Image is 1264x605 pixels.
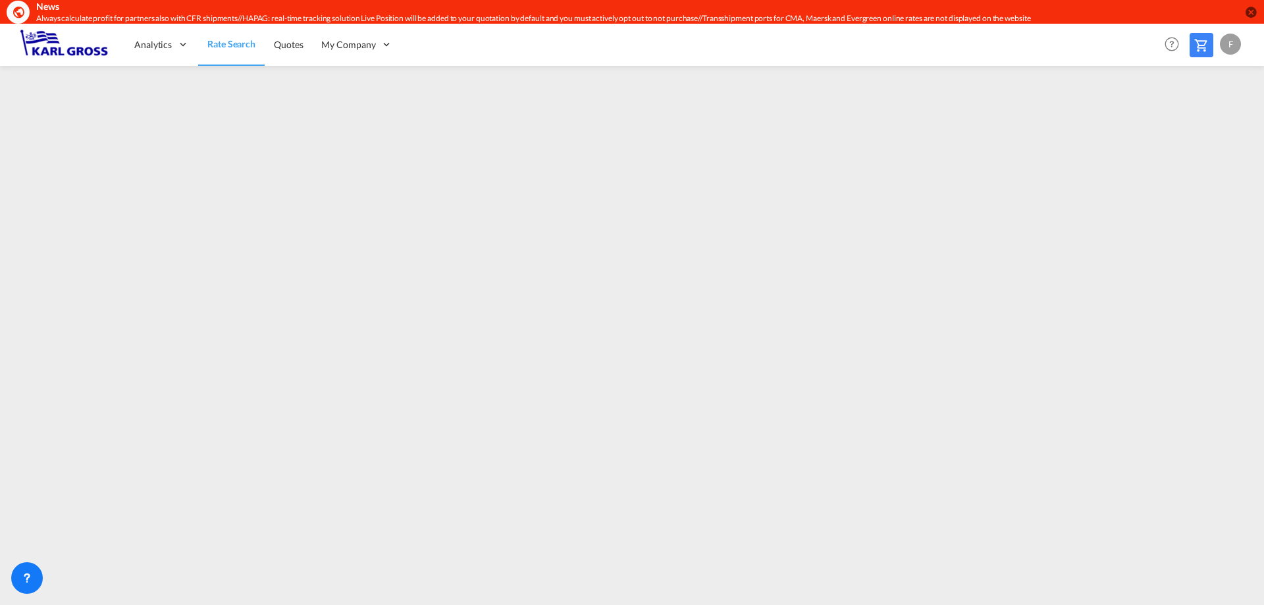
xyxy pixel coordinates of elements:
div: My Company [312,23,402,66]
div: Help [1161,33,1190,57]
div: Analytics [125,23,198,66]
span: Quotes [274,39,303,50]
div: Always calculate profit for partners also with CFR shipments//HAPAG: real-time tracking solution ... [36,13,1070,24]
md-icon: icon-earth [12,5,25,18]
a: Quotes [265,23,312,66]
div: F [1220,34,1241,55]
span: Help [1161,33,1183,55]
button: icon-close-circle [1244,5,1257,18]
span: My Company [321,38,375,51]
span: Analytics [134,38,172,51]
a: Rate Search [198,23,265,66]
span: Rate Search [207,38,255,49]
img: 3269c73066d711f095e541db4db89301.png [20,30,109,59]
